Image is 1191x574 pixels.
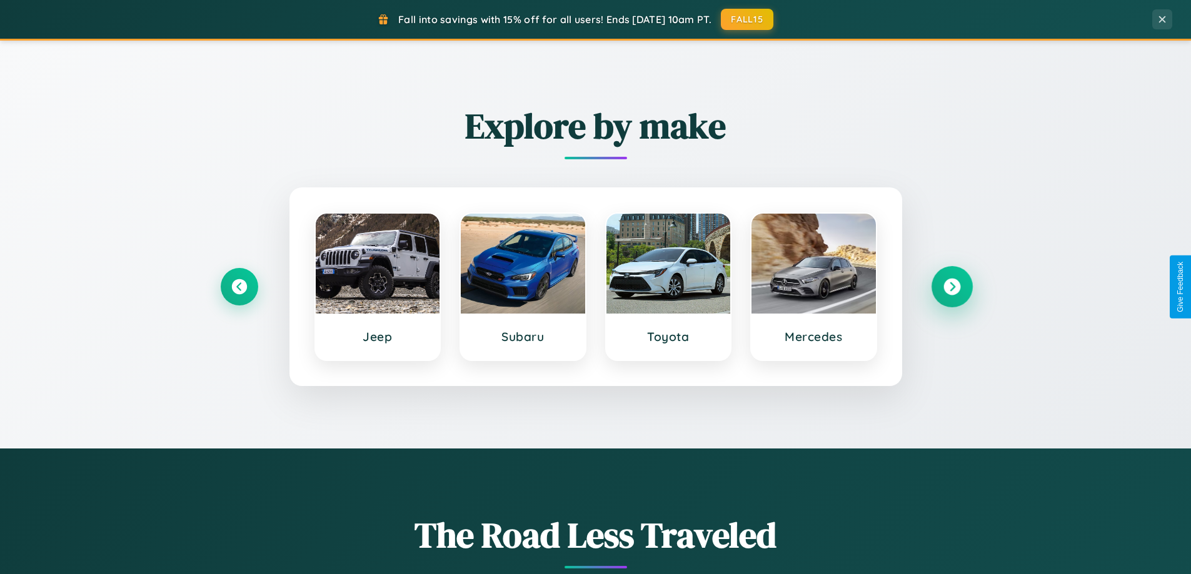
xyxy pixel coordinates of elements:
[221,102,971,150] h2: Explore by make
[221,511,971,559] h1: The Road Less Traveled
[619,329,718,344] h3: Toyota
[764,329,863,344] h3: Mercedes
[328,329,428,344] h3: Jeep
[473,329,573,344] h3: Subaru
[398,13,711,26] span: Fall into savings with 15% off for all users! Ends [DATE] 10am PT.
[1176,262,1185,312] div: Give Feedback
[721,9,773,30] button: FALL15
